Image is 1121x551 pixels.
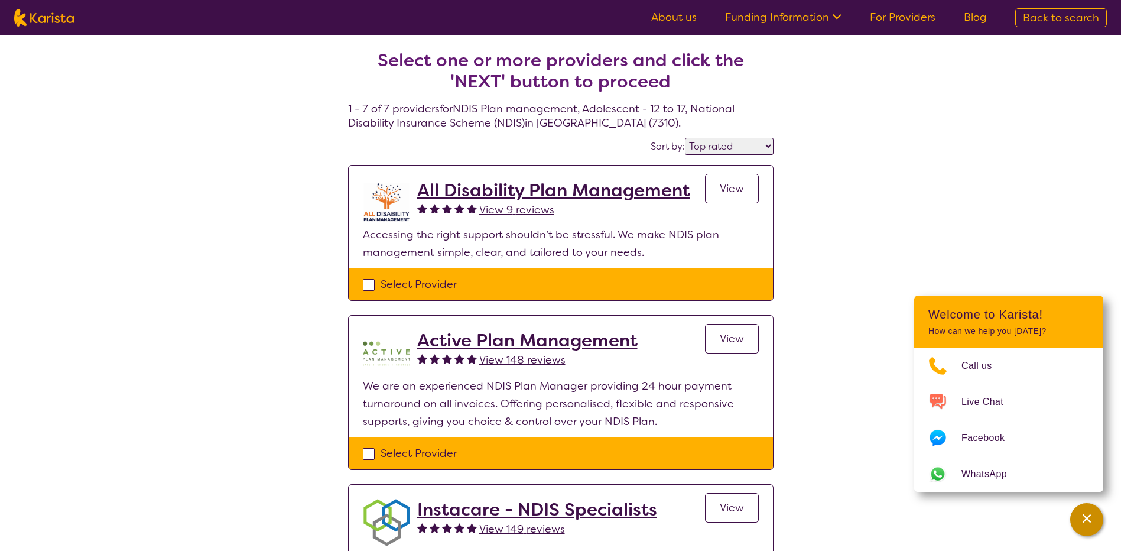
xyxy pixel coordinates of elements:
img: fullstar [417,203,427,213]
div: Channel Menu [914,296,1103,492]
img: fullstar [430,354,440,364]
span: View [720,501,744,515]
a: For Providers [870,10,935,24]
img: at5vqv0lot2lggohlylh.jpg [363,180,410,226]
img: fullstar [417,354,427,364]
h4: 1 - 7 of 7 providers for NDIS Plan management , Adolescent - 12 to 17 , National Disability Insur... [348,21,774,130]
img: fullstar [454,523,464,533]
a: Funding Information [725,10,841,24]
span: View 148 reviews [479,353,566,367]
p: How can we help you [DATE]? [928,326,1089,336]
img: pypzb5qm7jexfhutod0x.png [363,330,410,377]
a: Web link opens in a new tab. [914,456,1103,492]
span: Back to search [1023,11,1099,25]
a: About us [651,10,697,24]
img: fullstar [467,203,477,213]
img: fullstar [454,203,464,213]
img: fullstar [454,354,464,364]
img: fullstar [467,523,477,533]
a: Back to search [1015,8,1107,27]
img: fullstar [430,203,440,213]
a: View 149 reviews [479,520,565,538]
a: View [705,174,759,203]
img: fullstar [417,523,427,533]
span: Facebook [961,429,1019,447]
a: Active Plan Management [417,330,638,351]
img: fullstar [442,203,452,213]
span: View [720,332,744,346]
img: obkhna0zu27zdd4ubuus.png [363,499,410,546]
h2: Select one or more providers and click the 'NEXT' button to proceed [362,50,759,92]
ul: Choose channel [914,348,1103,492]
span: Call us [961,357,1006,375]
img: fullstar [430,523,440,533]
a: Blog [964,10,987,24]
span: Live Chat [961,393,1018,411]
a: Instacare - NDIS Specialists [417,499,657,520]
img: Karista logo [14,9,74,27]
a: View 148 reviews [479,351,566,369]
p: Accessing the right support shouldn’t be stressful. We make NDIS plan management simple, clear, a... [363,226,759,261]
button: Channel Menu [1070,503,1103,536]
span: View [720,181,744,196]
label: Sort by: [651,140,685,153]
img: fullstar [467,354,477,364]
span: WhatsApp [961,465,1021,483]
img: fullstar [442,523,452,533]
p: We are an experienced NDIS Plan Manager providing 24 hour payment turnaround on all invoices. Off... [363,377,759,430]
span: View 9 reviews [479,203,554,217]
a: View 9 reviews [479,201,554,219]
a: View [705,493,759,523]
span: View 149 reviews [479,522,565,536]
a: All Disability Plan Management [417,180,690,201]
h2: Welcome to Karista! [928,307,1089,322]
a: View [705,324,759,354]
img: fullstar [442,354,452,364]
